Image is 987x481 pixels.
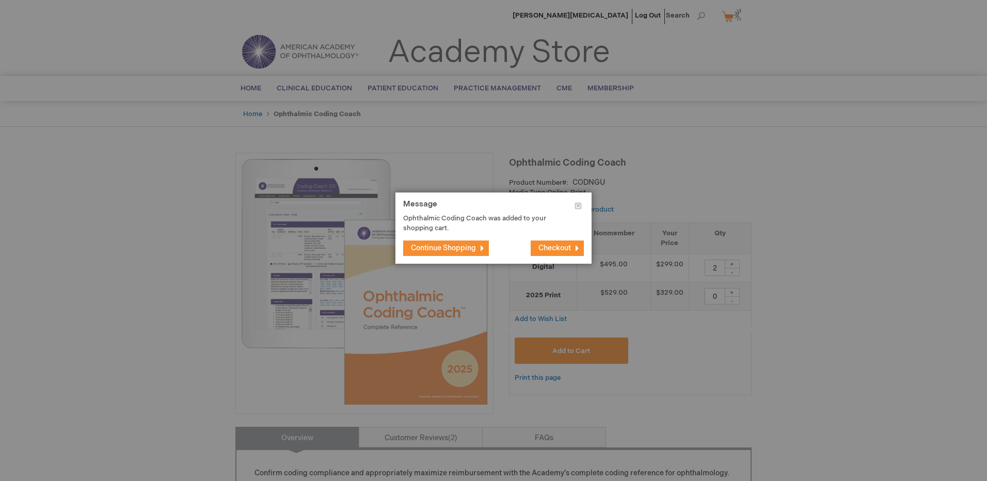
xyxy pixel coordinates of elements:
[531,241,584,256] button: Checkout
[538,244,571,252] span: Checkout
[403,214,568,233] p: Ophthalmic Coding Coach was added to your shopping cart.
[403,241,489,256] button: Continue Shopping
[411,244,476,252] span: Continue Shopping
[403,200,584,214] h1: Message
